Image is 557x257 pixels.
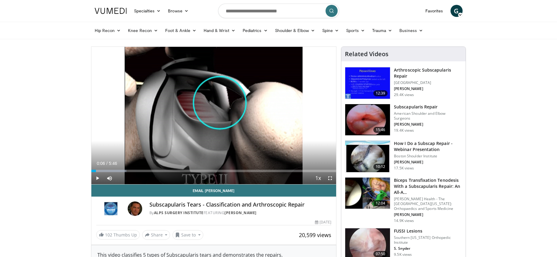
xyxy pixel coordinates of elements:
[451,5,463,17] a: G
[142,230,170,240] button: Share
[394,235,462,245] p: Southern [US_STATE] Orthopedic Institute
[312,172,324,184] button: Playback Rate
[128,201,142,216] img: Avatar
[394,160,462,165] p: [PERSON_NAME]
[394,212,462,217] p: [PERSON_NAME]
[315,220,331,225] div: [DATE]
[345,50,388,58] h4: Related Videos
[394,228,462,234] h3: FUSSI Lesions
[109,161,117,166] span: 5:46
[394,197,462,211] p: [PERSON_NAME] Health - The [GEOGRAPHIC_DATA][US_STATE]: Orthopaedics and Sports Medicine
[345,141,390,172] img: Higgins_subscap_webinar_3.png.150x105_q85_crop-smart_upscale.jpg
[164,5,192,17] a: Browse
[345,104,390,136] img: laf_3.png.150x105_q85_crop-smart_upscale.jpg
[394,140,462,153] h3: How I Do a Subscap Repair - Webinar Presentation
[342,24,369,37] a: Sports
[91,172,103,184] button: Play
[91,185,336,197] a: Email [PERSON_NAME]
[373,251,388,257] span: 07:50
[394,104,462,110] h3: Subscapularis Repair
[239,24,271,37] a: Pediatrics
[394,67,462,79] h3: Arthroscopic Subscapularis Repair
[224,210,257,215] a: [PERSON_NAME]
[96,201,125,216] img: Alps Surgery Institute
[162,24,200,37] a: Foot & Ankle
[97,161,105,166] span: 0:06
[172,230,203,240] button: Save to
[373,90,388,96] span: 12:39
[154,210,204,215] a: Alps Surgery Institute
[394,218,414,223] p: 14.9K views
[394,252,412,257] p: 9.5K views
[394,80,462,85] p: [GEOGRAPHIC_DATA]
[422,5,447,17] a: Favorites
[95,8,127,14] img: VuMedi Logo
[91,170,336,172] div: Progress Bar
[394,111,462,121] p: American Shoulder and Elbow Surgeons
[394,154,462,159] p: Boston Shoulder Institute
[345,140,462,172] a: 10:12 How I Do a Subscap Repair - Webinar Presentation Boston Shoulder Institute [PERSON_NAME] 17...
[394,128,414,133] p: 19.4K views
[396,24,427,37] a: Business
[218,4,339,18] input: Search topics, interventions
[106,161,108,166] span: /
[345,67,390,99] img: 38496_0000_3.png.150x105_q85_crop-smart_upscale.jpg
[319,24,342,37] a: Spine
[130,5,165,17] a: Specialties
[271,24,319,37] a: Shoulder & Elbow
[103,172,116,184] button: Mute
[394,246,462,251] p: S. Snyder
[373,127,388,133] span: 15:46
[91,24,125,37] a: Hip Recon
[149,201,332,208] h4: Subscapularis Tears - Classification and Arthroscopic Repair
[105,232,112,238] span: 102
[345,67,462,99] a: 12:39 Arthroscopic Subscapularis Repair [GEOGRAPHIC_DATA] [PERSON_NAME] 29.4K views
[345,177,462,223] a: 12:04 Biceps Transfixation Tenodesis With a Subscapularis Repair: An All-A… [PERSON_NAME] Health ...
[373,200,388,206] span: 12:04
[96,230,140,239] a: 102 Thumbs Up
[394,122,462,127] p: [PERSON_NAME]
[200,24,239,37] a: Hand & Wrist
[369,24,396,37] a: Trauma
[345,178,390,209] img: 46648d68-e03f-4bae-a53a-d0b161c86e44.150x105_q85_crop-smart_upscale.jpg
[394,166,414,171] p: 17.5K views
[91,47,336,185] video-js: Video Player
[394,92,414,97] p: 29.4K views
[324,172,336,184] button: Fullscreen
[345,104,462,136] a: 15:46 Subscapularis Repair American Shoulder and Elbow Surgeons [PERSON_NAME] 19.4K views
[149,210,332,216] div: By FEATURING
[394,86,462,91] p: [PERSON_NAME]
[124,24,162,37] a: Knee Recon
[373,164,388,170] span: 10:12
[299,231,331,239] span: 20,599 views
[394,177,462,195] h3: Biceps Transfixation Tenodesis With a Subscapularis Repair: An All-A…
